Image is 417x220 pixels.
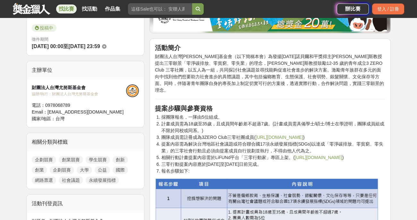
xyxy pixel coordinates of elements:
[68,44,100,49] span: [DATE] 23:59
[161,141,385,154] li: 提案內容需為解決台灣地區社會議題或符合聯合國17項永續發展指標(SDGs)以達成「零淨碳排放、零貧窮、零失業」的三零社會行動且必須由提案成員自行規劃並執行，不得由他人代為之。
[113,156,128,164] a: 創新
[95,166,110,174] a: 公益
[161,154,385,161] li: 相關行動計畫提案內容需於LiFUNd平台「三零行動家」專區上架。( )
[161,134,385,141] li: 團隊成員需註冊成為3ZERO Club三零社團成員( )
[27,133,144,151] div: 相關分類與標籤
[32,91,126,97] div: 協辦/執行： 財團法人台灣尤努斯基金會
[56,4,77,13] a: 找比賽
[59,176,83,184] a: 社會議題
[79,4,100,13] a: 找活動
[32,84,126,91] div: 財團法人台灣尤努斯基金會
[161,161,385,168] li: 三零行動提案內容應於[DATE]至[DATE]日前完成。
[102,4,123,13] a: 作品集
[55,116,64,121] span: 台灣
[128,3,192,15] input: 這樣Sale也可以： 安聯人壽創意銷售法募集
[63,44,68,49] span: 至
[32,109,126,115] div: Email： [EMAIL_ADDRESS][DOMAIN_NAME]
[161,168,385,174] li: 報名步驟如下:
[32,176,56,184] a: 網路票選
[77,166,92,174] a: 大學
[113,166,128,174] a: 國際
[32,24,56,32] span: 投稿中
[86,156,110,164] a: 學生競賽
[32,166,47,174] a: 創業
[155,105,213,112] strong: 提案步驟與參賽資格
[161,114,385,121] li: 採團隊報名，一隊由5位組成。
[372,4,404,14] div: 登入 / 註冊
[32,156,56,164] a: 企劃競賽
[161,121,385,134] li: 計畫成員需為18歲至35歲，且成員間年齡差不超過7歲。(計畫成員需具備學士/碩士/博士在學證明，團隊成員組成不限於同校或同系。)
[32,116,55,121] span: 國家/地區：
[155,54,384,93] span: 財團法人台灣[PERSON_NAME]基金會（以下簡稱本會）為發揚[DATE]諾貝爾和平獎得主[PERSON_NAME]斯教授提出三零願景「零淨碳排放、零貧窮、零失業」的理念，[PERSON_N...
[32,37,48,42] span: 徵件期間
[295,155,342,160] a: [URL][DOMAIN_NAME]
[50,166,74,174] a: 企劃競賽
[27,61,144,79] div: 主辦單位
[86,176,119,184] a: 永續發展指標
[59,156,83,164] a: 創業競賽
[337,4,369,14] a: 辦比賽
[256,135,303,140] a: [URL][DOMAIN_NAME]
[32,44,63,49] span: [DATE] 00:00
[155,44,181,51] strong: 活動簡介
[27,195,144,213] div: 活動刊登資訊
[32,102,126,109] div: 電話： 0978068789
